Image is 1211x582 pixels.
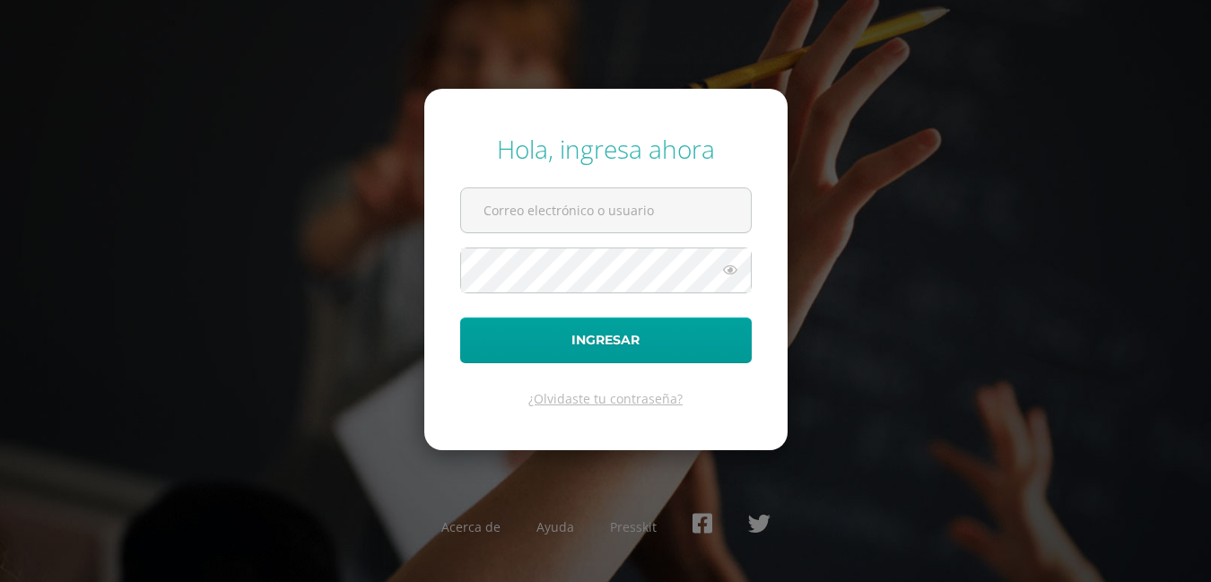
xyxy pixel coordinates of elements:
[528,390,683,407] a: ¿Olvidaste tu contraseña?
[536,518,574,535] a: Ayuda
[460,132,752,166] div: Hola, ingresa ahora
[441,518,501,535] a: Acerca de
[610,518,657,535] a: Presskit
[460,317,752,363] button: Ingresar
[461,188,751,232] input: Correo electrónico o usuario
